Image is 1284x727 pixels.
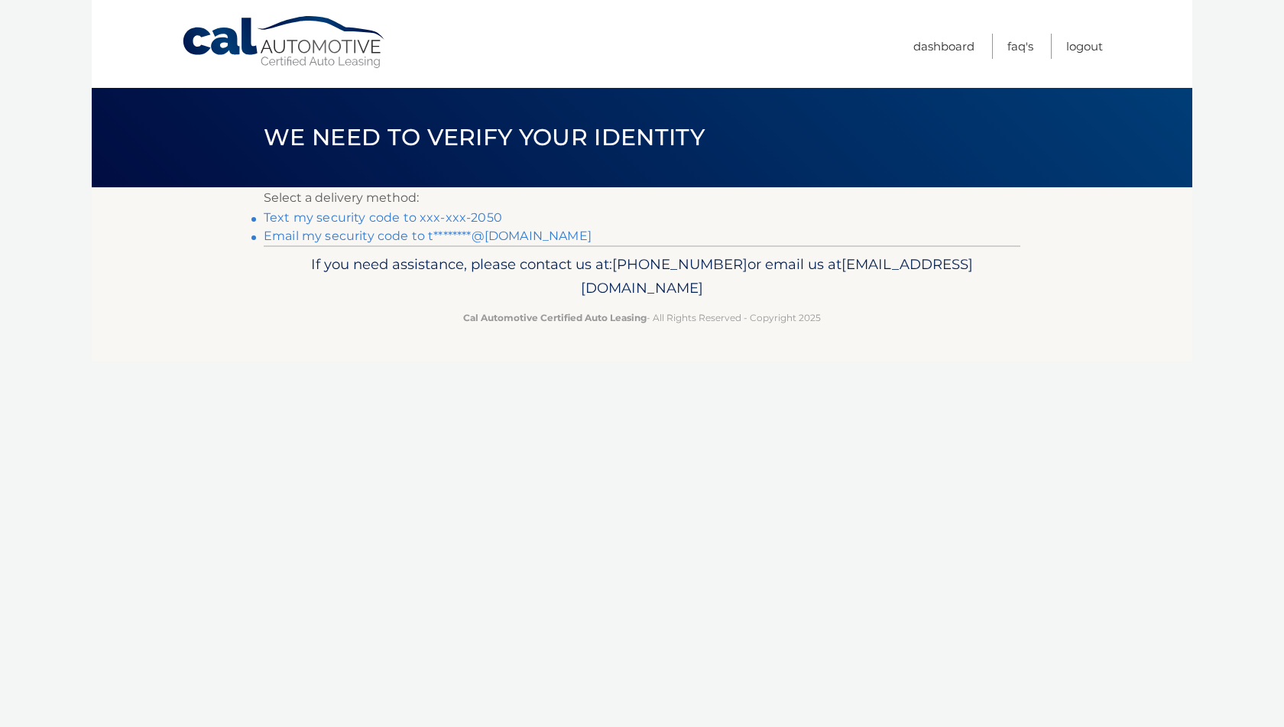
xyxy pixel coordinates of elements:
strong: Cal Automotive Certified Auto Leasing [463,312,647,323]
a: FAQ's [1007,34,1033,59]
a: Logout [1066,34,1103,59]
p: - All Rights Reserved - Copyright 2025 [274,310,1010,326]
span: [PHONE_NUMBER] [612,255,747,273]
span: We need to verify your identity [264,123,705,151]
a: Email my security code to t********@[DOMAIN_NAME] [264,229,592,243]
a: Text my security code to xxx-xxx-2050 [264,210,502,225]
p: Select a delivery method: [264,187,1020,209]
a: Cal Automotive [181,15,387,70]
p: If you need assistance, please contact us at: or email us at [274,252,1010,301]
a: Dashboard [913,34,974,59]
